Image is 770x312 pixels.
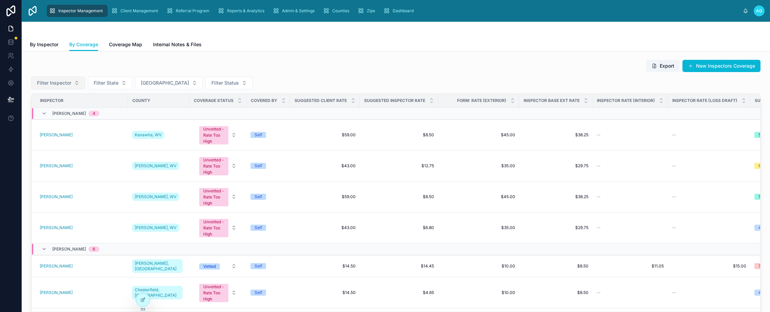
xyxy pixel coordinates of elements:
[294,290,356,295] a: $14.50
[40,225,124,230] a: [PERSON_NAME]
[393,8,414,14] span: Dashboard
[250,290,286,296] a: Self
[52,111,86,116] span: [PERSON_NAME]
[255,194,262,200] div: Self
[194,154,242,178] button: Select Button
[442,290,515,295] a: $10.00
[255,163,262,169] div: Self
[294,132,356,138] a: $59.00
[672,132,746,138] a: --
[251,98,277,103] span: Covered By
[682,60,760,72] button: New Inspectors Coverage
[194,260,242,272] button: Select Button
[206,76,253,89] button: Select Button
[442,132,515,138] a: $45.00
[30,41,58,48] span: By Inspector
[132,193,179,201] a: [PERSON_NAME], WV
[40,132,73,138] a: [PERSON_NAME]
[30,38,58,52] a: By Inspector
[672,194,676,200] span: --
[40,98,63,103] span: Inspector
[364,194,434,200] span: $8.50
[364,263,434,269] a: $14.45
[597,290,601,295] span: --
[523,132,588,138] a: $38.25
[69,41,98,48] span: By Coverage
[40,290,73,295] span: [PERSON_NAME]
[203,188,224,206] div: Unvetted - Rate Too High
[132,284,185,301] a: Chesterfield, [GEOGRAPHIC_DATA]
[282,8,315,14] span: Admin & Settings
[364,163,434,169] span: $12.75
[355,5,380,17] a: Zips
[332,8,349,14] span: Counties
[135,76,203,89] button: Select Button
[132,222,185,233] a: [PERSON_NAME], WV
[250,225,286,231] a: Self
[672,263,746,269] a: $15.00
[321,5,354,17] a: Counties
[672,225,746,230] a: --
[646,60,680,72] button: Export
[153,38,202,52] a: Internal Notes & Files
[255,263,262,269] div: Self
[294,194,356,200] a: $59.00
[176,8,209,14] span: Referral Program
[203,126,224,144] div: Unvetted - Rate Too High
[597,290,664,295] a: --
[672,290,746,295] a: --
[523,163,588,169] a: $29.75
[109,5,163,17] a: Client Management
[523,290,588,295] span: $8.50
[194,280,242,305] button: Select Button
[250,163,286,169] a: Self
[203,219,224,237] div: Unvetted - Rate Too High
[227,8,264,14] span: Reports & Analytics
[597,225,664,230] a: --
[40,225,73,230] a: [PERSON_NAME]
[132,286,183,299] a: Chesterfield, [GEOGRAPHIC_DATA]
[255,225,262,231] div: Self
[37,80,71,86] span: Filter Inspector
[153,41,202,48] span: Internal Notes & Files
[27,5,38,16] img: App logo
[94,80,118,86] span: Filter State
[381,5,418,17] a: Dashboard
[442,225,515,230] span: $35.00
[442,163,515,169] a: $35.00
[132,191,185,202] a: [PERSON_NAME], WV
[597,132,664,138] a: --
[457,98,506,103] span: Form: Rate (Exterior)
[193,215,242,240] a: Select Button
[109,38,142,52] a: Coverage Map
[294,225,356,230] a: $43.00
[597,132,601,138] span: --
[135,225,176,230] span: [PERSON_NAME], WV
[523,194,588,200] span: $38.25
[40,263,73,269] a: [PERSON_NAME]
[132,131,164,139] a: Kanawha, WV
[597,194,664,200] a: --
[31,76,85,89] button: Select Button
[672,290,676,295] span: --
[120,8,158,14] span: Client Management
[43,3,743,18] div: scrollable content
[135,194,176,200] span: [PERSON_NAME], WV
[40,163,73,169] a: [PERSON_NAME]
[597,194,601,200] span: --
[203,157,224,175] div: Unvetted - Rate Too High
[58,8,103,14] span: Inspector Management
[294,263,356,269] a: $14.50
[442,194,515,200] a: $45.00
[255,132,262,138] div: Self
[40,163,124,169] a: [PERSON_NAME]
[135,287,180,298] span: Chesterfield, [GEOGRAPHIC_DATA]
